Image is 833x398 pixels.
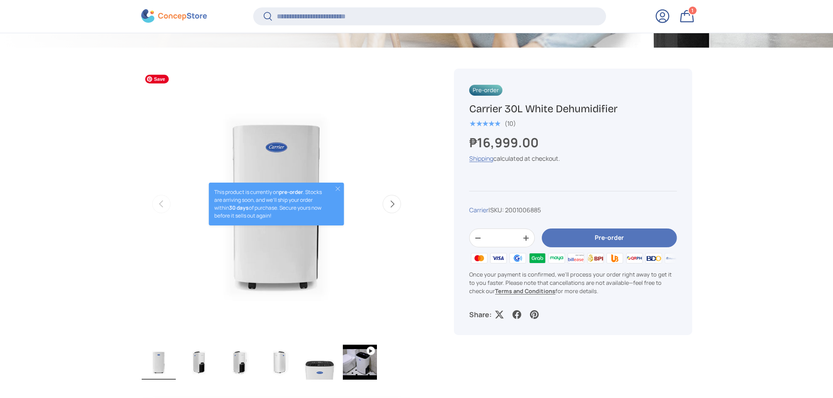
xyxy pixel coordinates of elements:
[505,120,516,127] div: (10)
[182,345,216,380] img: carrier-dehumidifier-30-liter-left-side-view-concepstore
[469,154,493,163] a: Shipping
[586,252,605,265] img: bpi
[469,134,541,151] strong: ₱16,999.00
[505,206,541,214] span: 2001006885
[605,252,624,265] img: ubp
[489,252,508,265] img: visa
[469,270,676,296] p: Once your payment is confirmed, we'll process your order right away to get it to you faster. Plea...
[229,204,249,211] strong: 30 days
[691,7,694,14] span: 1
[142,345,176,380] img: carrier-dehumidifier-30-liter-full-view-concepstore
[469,118,516,128] a: 5.0 out of 5.0 stars (10)
[469,309,491,320] p: Share:
[262,345,296,380] img: carrier-dehumidifier-30-liter-right-side-view-concepstore
[469,206,488,214] a: Carrier
[542,228,676,247] button: Pre-order
[547,252,566,265] img: maya
[490,206,504,214] span: SKU:
[145,75,169,83] span: Save
[141,10,207,23] img: ConcepStore
[222,345,256,380] img: carrier-dehumidifier-30-liter-left-side-with-dimensions-view-concepstore
[469,120,500,128] div: 5.0 out of 5.0 stars
[469,102,676,116] h1: Carrier 30L White Dehumidifier
[508,252,527,265] img: gcash
[279,188,303,196] strong: pre-order
[469,119,500,128] span: ★★★★★
[644,252,663,265] img: bdo
[495,287,555,295] a: Terms and Conditions
[566,252,586,265] img: billease
[488,206,541,214] span: |
[214,188,327,220] p: This product is currently on . Stocks are arriving soon, and we’ll ship your order within of purc...
[663,252,683,265] img: metrobank
[469,154,676,163] div: calculated at checkout.
[343,345,377,380] img: carrier-30 liter-dehumidifier-youtube-demo-video-concepstore
[469,252,488,265] img: master
[141,69,412,383] media-gallery: Gallery Viewer
[624,252,644,265] img: qrph
[527,252,547,265] img: grabpay
[303,345,337,380] img: carrier-dehumidifier-30-liter-top-with-buttons-view-concepstore
[469,85,502,96] span: Pre-order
